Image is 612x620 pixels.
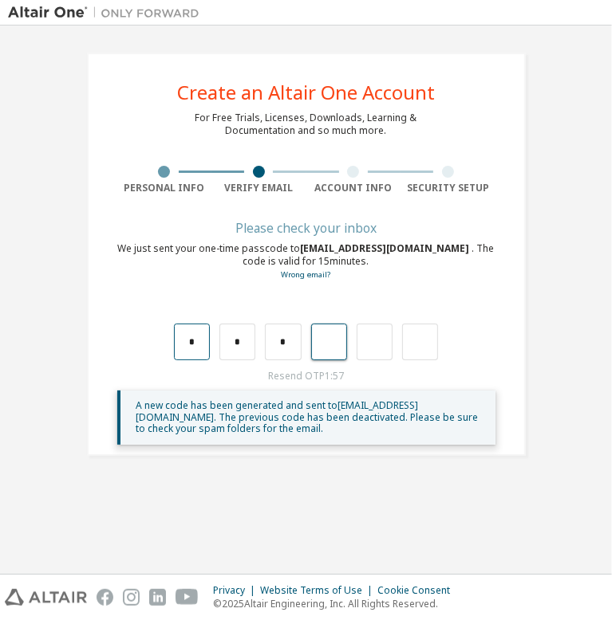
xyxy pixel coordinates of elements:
[5,589,87,606] img: altair_logo.svg
[123,589,140,606] img: instagram.svg
[282,269,331,280] a: Go back to the registration form
[301,241,472,255] span: [EMAIL_ADDRESS][DOMAIN_NAME]
[8,5,207,21] img: Altair One
[97,589,113,606] img: facebook.svg
[306,182,401,194] div: Account Info
[377,584,460,597] div: Cookie Consent
[177,83,435,102] div: Create an Altair One Account
[176,589,199,606] img: youtube.svg
[213,584,260,597] div: Privacy
[213,597,460,610] p: © 2025 Altair Engineering, Inc. All Rights Reserved.
[117,223,496,233] div: Please check your inbox
[149,589,166,606] img: linkedin.svg
[195,112,417,137] div: For Free Trials, Licenses, Downloads, Learning & Documentation and so much more.
[117,242,496,281] div: We just sent your one-time passcode to . The code is valid for 15 minutes.
[401,182,496,194] div: Security Setup
[211,182,306,194] div: Verify Email
[136,398,479,435] span: A new code has been generated and sent to [EMAIL_ADDRESS][DOMAIN_NAME] . The previous code has be...
[117,182,212,194] div: Personal Info
[260,584,377,597] div: Website Terms of Use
